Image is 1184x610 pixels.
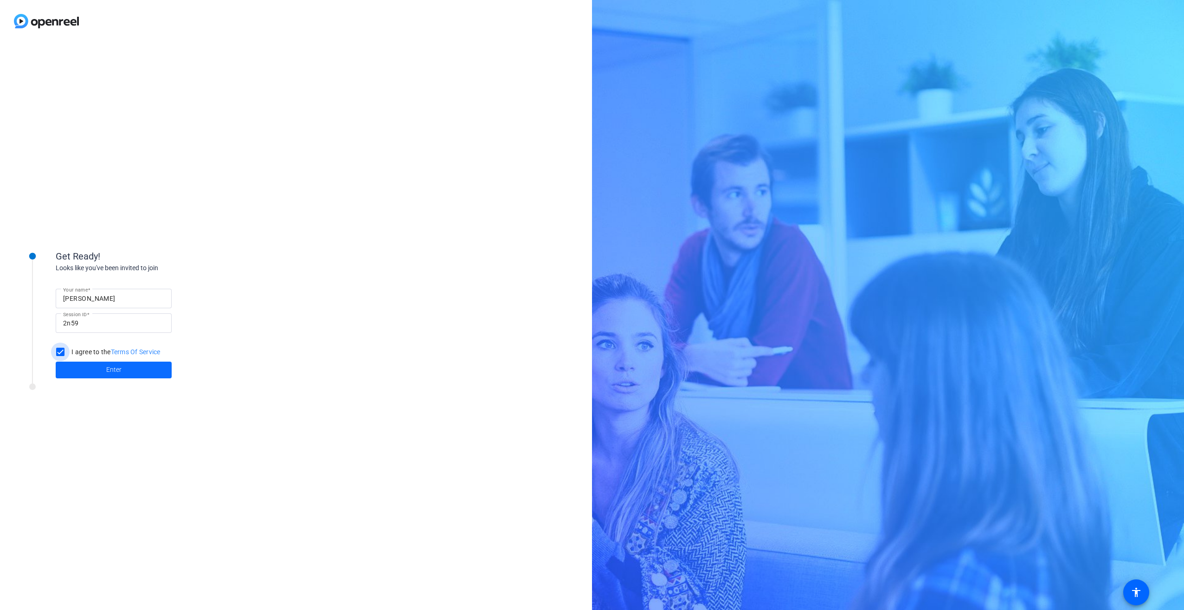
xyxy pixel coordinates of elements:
div: Looks like you've been invited to join [56,263,241,273]
mat-label: Your name [63,287,88,292]
label: I agree to the [70,347,161,357]
span: Enter [106,365,122,375]
button: Enter [56,362,172,378]
a: Terms Of Service [111,348,161,356]
div: Get Ready! [56,249,241,263]
mat-label: Session ID [63,311,87,317]
mat-icon: accessibility [1131,587,1142,598]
